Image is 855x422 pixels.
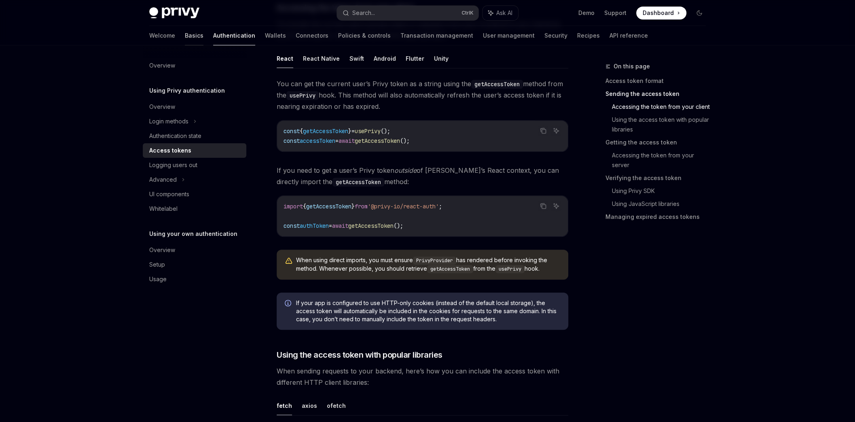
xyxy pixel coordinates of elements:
[337,6,478,20] button: Search...CtrlK
[374,49,396,68] button: Android
[351,127,355,135] span: =
[332,222,348,229] span: await
[265,26,286,45] a: Wallets
[149,160,197,170] div: Logging users out
[149,175,177,184] div: Advanced
[339,137,355,144] span: await
[338,26,391,45] a: Policies & controls
[185,26,203,45] a: Basics
[605,74,712,87] a: Access token format
[348,222,394,229] span: getAccessToken
[352,8,375,18] div: Search...
[612,197,712,210] a: Using JavaScript libraries
[636,6,686,19] a: Dashboard
[394,166,417,174] em: outside
[349,49,364,68] button: Swift
[303,49,340,68] button: React Native
[496,9,512,17] span: Ask AI
[605,136,712,149] a: Getting the access token
[551,125,561,136] button: Ask AI
[693,6,706,19] button: Toggle dark mode
[277,165,568,187] span: If you need to get a user’s Privy token of [PERSON_NAME]’s React context, you can directly import...
[471,80,523,89] code: getAccessToken
[335,137,339,144] span: =
[143,272,246,286] a: Usage
[284,137,300,144] span: const
[394,222,403,229] span: ();
[406,49,424,68] button: Flutter
[483,26,535,45] a: User management
[277,365,568,388] span: When sending requests to your backend, here’s how you can include the access token with different...
[149,245,175,255] div: Overview
[306,203,351,210] span: getAccessToken
[149,86,225,95] h5: Using Privy authentication
[286,91,319,100] code: usePrivy
[143,158,246,172] a: Logging users out
[300,137,335,144] span: accessToken
[285,257,293,265] svg: Warning
[149,260,165,269] div: Setup
[284,203,303,210] span: import
[149,117,188,126] div: Login methods
[213,26,255,45] a: Authentication
[149,189,189,199] div: UI components
[434,49,449,68] button: Unity
[483,6,518,20] button: Ask AI
[143,100,246,114] a: Overview
[329,222,332,229] span: =
[381,127,390,135] span: ();
[439,203,442,210] span: ;
[303,203,306,210] span: {
[149,102,175,112] div: Overview
[612,184,712,197] a: Using Privy SDK
[149,204,178,214] div: Whitelabel
[143,143,246,158] a: Access tokens
[285,300,293,308] svg: Info
[296,299,560,323] span: If your app is configured to use HTTP-only cookies (instead of the default local storage), the ac...
[578,9,595,17] a: Demo
[577,26,600,45] a: Recipes
[605,210,712,223] a: Managing expired access tokens
[605,172,712,184] a: Verifying the access token
[461,10,474,16] span: Ctrl K
[643,9,674,17] span: Dashboard
[143,58,246,73] a: Overview
[277,349,442,361] span: Using the access token with popular libraries
[400,137,410,144] span: ();
[277,49,293,68] button: React
[296,256,560,273] span: When using direct imports, you must ensure has rendered before invoking the method. Whenever poss...
[296,26,328,45] a: Connectors
[538,125,548,136] button: Copy the contents from the code block
[538,201,548,211] button: Copy the contents from the code block
[612,100,712,113] a: Accessing the token from your client
[495,265,525,273] code: usePrivy
[348,127,351,135] span: }
[284,222,300,229] span: const
[427,265,473,273] code: getAccessToken
[612,149,712,172] a: Accessing the token from your server
[355,137,400,144] span: getAccessToken
[612,113,712,136] a: Using the access token with popular libraries
[284,127,300,135] span: const
[149,26,175,45] a: Welcome
[551,201,561,211] button: Ask AI
[400,26,473,45] a: Transaction management
[327,396,346,415] button: ofetch
[303,127,348,135] span: getAccessToken
[355,127,381,135] span: usePrivy
[332,178,384,187] code: getAccessToken
[300,222,329,229] span: authToken
[351,203,355,210] span: }
[277,78,568,112] span: You can get the current user’s Privy token as a string using the method from the hook. This metho...
[143,257,246,272] a: Setup
[614,61,650,71] span: On this page
[300,127,303,135] span: {
[149,274,167,284] div: Usage
[302,396,317,415] button: axios
[143,129,246,143] a: Authentication state
[149,7,199,19] img: dark logo
[544,26,567,45] a: Security
[604,9,626,17] a: Support
[143,187,246,201] a: UI components
[149,229,237,239] h5: Using your own authentication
